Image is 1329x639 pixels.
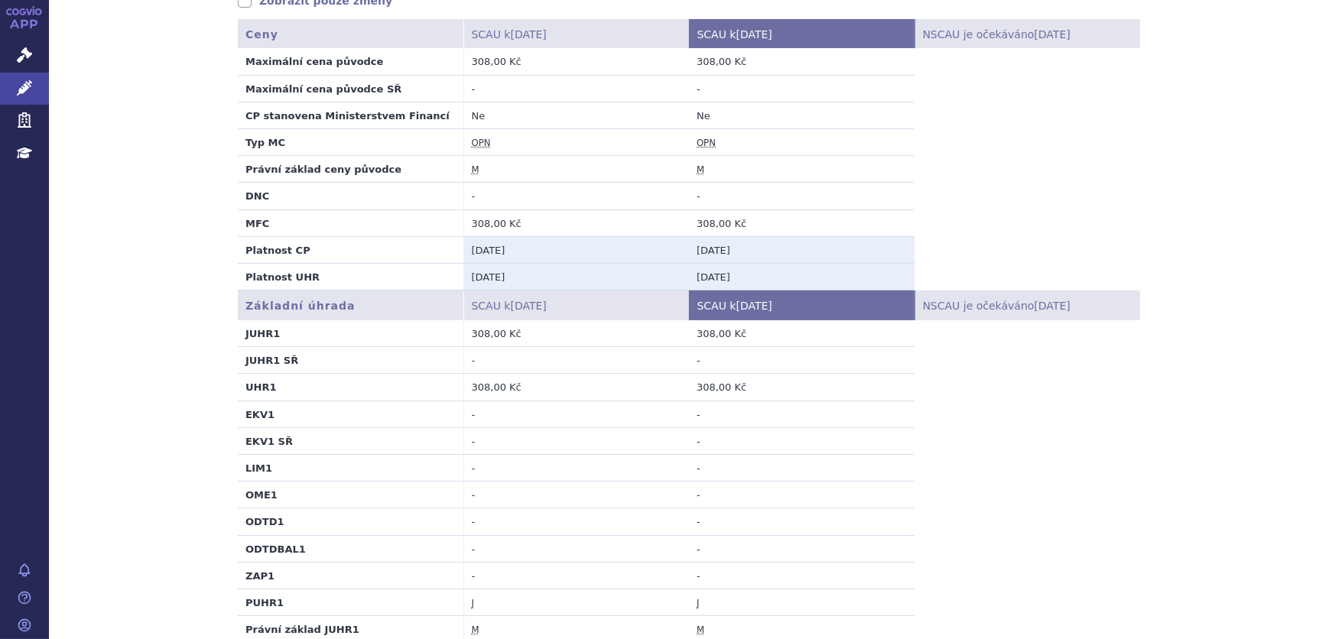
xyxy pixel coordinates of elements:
[245,624,359,635] strong: Právní základ JUHR1
[238,19,463,49] th: Ceny
[245,164,401,175] strong: Právní základ ceny původce
[689,209,915,236] td: 308,00 Kč
[463,102,689,128] td: Ne
[245,516,284,527] strong: ODTD1
[245,271,320,283] strong: Platnost UHR
[463,236,689,263] td: [DATE]
[915,19,1140,49] th: NSCAU je očekáváno
[689,562,915,589] td: -
[689,75,915,102] td: -
[689,347,915,374] td: -
[245,436,293,447] strong: EKV1 SŘ
[245,83,401,95] strong: Maximální cena původce SŘ
[245,355,298,366] strong: JUHR1 SŘ
[472,624,479,636] abbr: stanoveno vyhláškou Ministerstva zdravotnictví č. 63/2007 Sb. a platnost se řídí zákonem č. 261/2...
[463,562,689,589] td: -
[697,164,704,176] abbr: cena stanovena na základě mimořádného opatření MZ ČR
[463,75,689,102] td: -
[245,570,275,582] strong: ZAP1
[245,110,450,122] strong: CP stanovena Ministerstvem Financí
[689,535,915,562] td: -
[697,624,704,636] abbr: stanoveno vyhláškou Ministerstva zdravotnictví č. 63/2007 Sb. a platnost se řídí zákonem č. 261/2...
[245,462,272,474] strong: LIM1
[689,455,915,482] td: -
[511,300,547,312] span: [DATE]
[463,183,689,209] td: -
[697,598,699,609] abbr: LP u nichž MFC <= UHR1. Upozornění: Doprodeje dle cenového předpisu Ministerstva zdravotnictví ČR...
[463,455,689,482] td: -
[245,543,306,555] strong: ODTDBAL1
[472,164,479,176] abbr: cena stanovena na základě mimořádného opatření MZ ČR
[689,508,915,535] td: -
[1034,28,1070,41] span: [DATE]
[463,264,689,290] td: [DATE]
[463,19,689,49] th: SCAU k
[736,300,772,312] span: [DATE]
[463,401,689,427] td: -
[463,48,689,75] td: 308,00 Kč
[238,290,463,320] th: Základní úhrada
[689,482,915,508] td: -
[245,328,280,339] strong: JUHR1
[689,183,915,209] td: -
[245,218,269,229] strong: MFC
[463,482,689,508] td: -
[736,28,772,41] span: [DATE]
[472,598,474,609] abbr: LP u nichž MFC <= UHR1. Upozornění: Doprodeje dle cenového předpisu Ministerstva zdravotnictví ČR...
[245,56,383,67] strong: Maximální cena původce
[689,374,915,401] td: 308,00 Kč
[689,236,915,263] td: [DATE]
[245,409,275,420] strong: EKV1
[245,245,310,256] strong: Platnost CP
[689,264,915,290] td: [DATE]
[463,535,689,562] td: -
[463,427,689,454] td: -
[689,427,915,454] td: -
[463,290,689,320] th: SCAU k
[689,320,915,347] td: 308,00 Kč
[463,320,689,347] td: 308,00 Kč
[697,138,716,149] abbr: regulace obchodní přirážky výší nominální hodnoty podle cenového předpisu MZ ČR pro LP hrazené po...
[463,209,689,236] td: 308,00 Kč
[689,102,915,128] td: Ne
[245,489,278,501] strong: OME1
[463,374,689,401] td: 308,00 Kč
[689,290,915,320] th: SCAU k
[689,401,915,427] td: -
[1034,300,1070,312] span: [DATE]
[689,48,915,75] td: 308,00 Kč
[915,290,1140,320] th: NSCAU je očekáváno
[245,597,284,608] strong: PUHR1
[689,19,915,49] th: SCAU k
[463,508,689,535] td: -
[245,137,285,148] strong: Typ MC
[245,381,277,393] strong: UHR1
[511,28,547,41] span: [DATE]
[463,347,689,374] td: -
[472,138,491,149] abbr: regulace obchodní přirážky výší nominální hodnoty podle cenového předpisu MZ ČR pro LP hrazené po...
[245,190,269,202] strong: DNC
